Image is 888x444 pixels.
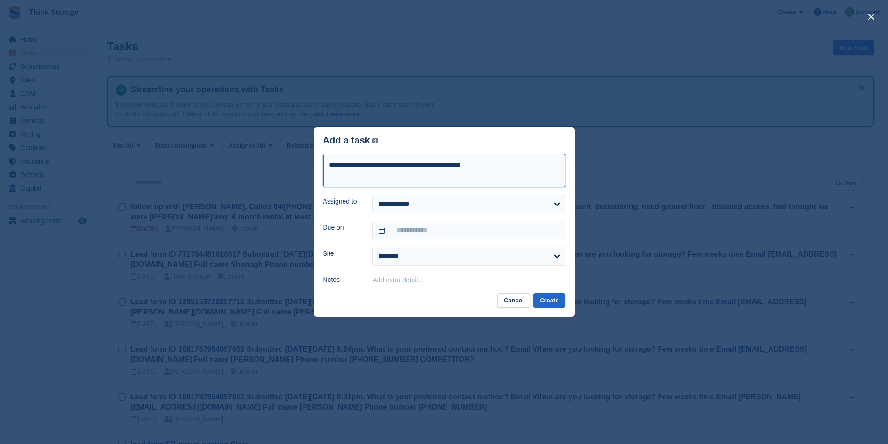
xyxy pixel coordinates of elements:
button: Add extra detail… [372,276,424,284]
img: icon-info-grey-7440780725fd019a000dd9b08b2336e03edf1995a4989e88bcd33f0948082b44.svg [372,138,378,143]
label: Site [323,249,362,259]
div: Add a task [323,135,379,146]
button: Cancel [497,293,530,308]
button: close [864,9,879,24]
label: Due on [323,223,362,232]
button: Create [533,293,565,308]
label: Assigned to [323,197,362,206]
label: Notes [323,275,362,285]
